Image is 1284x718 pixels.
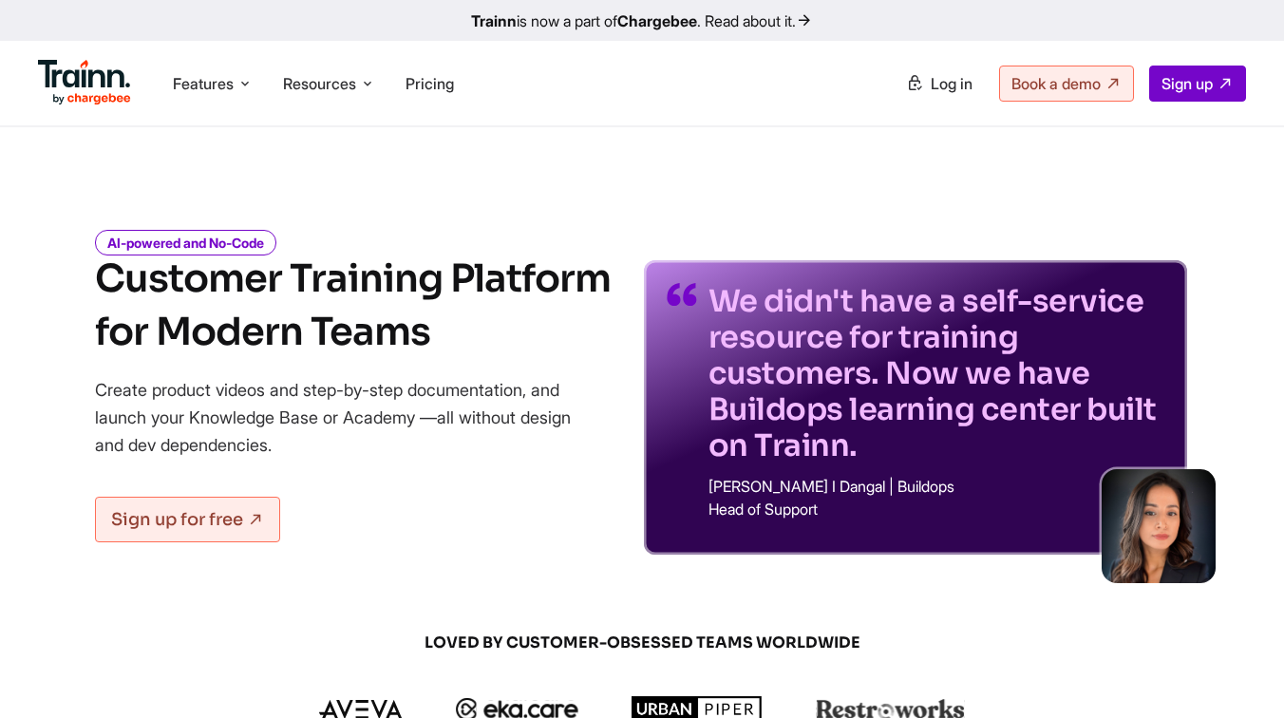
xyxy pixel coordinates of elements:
p: Head of Support [708,501,1164,517]
p: [PERSON_NAME] I Dangal | Buildops [708,479,1164,494]
p: Create product videos and step-by-step documentation, and launch your Knowledge Base or Academy —... [95,376,598,459]
img: sabina-buildops.d2e8138.png [1102,469,1216,583]
a: Pricing [406,74,454,93]
a: Book a demo [999,66,1134,102]
span: Resources [283,73,356,94]
a: Sign up [1149,66,1246,102]
a: Sign up for free [95,497,280,542]
i: AI-powered and No-Code [95,230,276,255]
img: quotes-purple.41a7099.svg [667,283,697,306]
b: Chargebee [617,11,697,30]
img: Trainn Logo [38,60,131,105]
span: Book a demo [1011,74,1101,93]
a: Log in [895,66,984,101]
span: Sign up [1161,74,1213,93]
h1: Customer Training Platform for Modern Teams [95,253,611,359]
span: Features [173,73,234,94]
span: Log in [931,74,972,93]
p: We didn't have a self-service resource for training customers. Now we have Buildops learning cent... [708,283,1164,463]
span: LOVED BY CUSTOMER-OBSESSED TEAMS WORLDWIDE [186,633,1098,653]
b: Trainn [471,11,517,30]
